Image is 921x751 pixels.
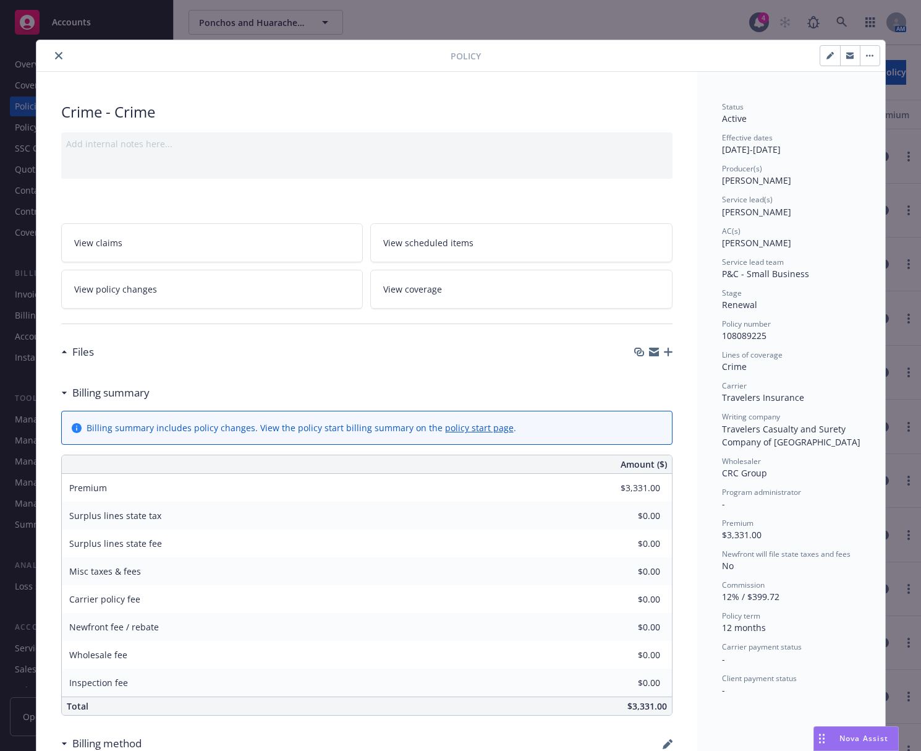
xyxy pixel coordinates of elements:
[621,458,667,471] span: Amount ($)
[74,283,157,296] span: View policy changes
[370,270,673,309] a: View coverage
[722,194,773,205] span: Service lead(s)
[67,700,88,712] span: Total
[627,700,667,712] span: $3,331.00
[722,622,766,633] span: 12 months
[722,380,747,391] span: Carrier
[722,257,784,267] span: Service lead team
[69,621,159,633] span: Newfront fee / rebate
[722,487,801,497] span: Program administrator
[813,726,899,751] button: Nova Assist
[66,137,668,150] div: Add internal notes here...
[51,48,66,63] button: close
[839,733,888,744] span: Nova Assist
[722,456,761,466] span: Wholesaler
[451,49,481,62] span: Policy
[722,653,725,665] span: -
[722,361,747,372] span: Crime
[722,132,773,143] span: Effective dates
[722,237,791,249] span: [PERSON_NAME]
[722,591,779,603] span: 12% / $399.72
[722,226,741,236] span: AC(s)
[72,385,150,401] h3: Billing summary
[61,270,363,309] a: View policy changes
[587,562,668,581] input: 0.00
[814,727,830,750] div: Drag to move
[722,330,766,341] span: 108089225
[722,642,802,652] span: Carrier payment status
[587,590,668,609] input: 0.00
[722,101,744,112] span: Status
[69,565,141,577] span: Misc taxes & fees
[722,673,797,684] span: Client payment status
[722,132,860,156] div: [DATE] - [DATE]
[69,649,127,661] span: Wholesale fee
[383,236,473,249] span: View scheduled items
[87,421,516,434] div: Billing summary includes policy changes. View the policy start billing summary on the .
[74,236,122,249] span: View claims
[722,580,765,590] span: Commission
[722,392,804,403] span: Travelers Insurance
[61,101,673,122] div: Crime - Crime
[383,283,442,296] span: View coverage
[722,411,780,422] span: Writing company
[69,482,107,494] span: Premium
[587,618,668,637] input: 0.00
[722,113,747,124] span: Active
[722,288,742,298] span: Stage
[722,268,809,280] span: P&C - Small Business
[722,518,753,528] span: Premium
[722,206,791,218] span: [PERSON_NAME]
[69,510,161,521] span: Surplus lines state tax
[587,507,668,525] input: 0.00
[587,479,668,497] input: 0.00
[69,538,162,549] span: Surplus lines state fee
[69,593,140,605] span: Carrier policy fee
[370,223,673,262] a: View scheduled items
[722,174,791,186] span: [PERSON_NAME]
[61,344,94,360] div: Files
[69,677,128,689] span: Inspection fee
[587,646,668,664] input: 0.00
[72,344,94,360] h3: Files
[61,223,363,262] a: View claims
[587,674,668,692] input: 0.00
[61,385,150,401] div: Billing summary
[722,163,762,174] span: Producer(s)
[722,611,760,621] span: Policy term
[722,350,783,360] span: Lines of coverage
[445,422,514,434] a: policy start page
[722,560,734,572] span: No
[722,467,767,479] span: CRC Group
[722,529,762,541] span: $3,331.00
[722,498,725,510] span: -
[722,299,757,311] span: Renewal
[722,684,725,696] span: -
[587,534,668,553] input: 0.00
[722,319,771,329] span: Policy number
[722,423,860,448] span: Travelers Casualty and Surety Company of [GEOGRAPHIC_DATA]
[722,549,851,559] span: Newfront will file state taxes and fees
